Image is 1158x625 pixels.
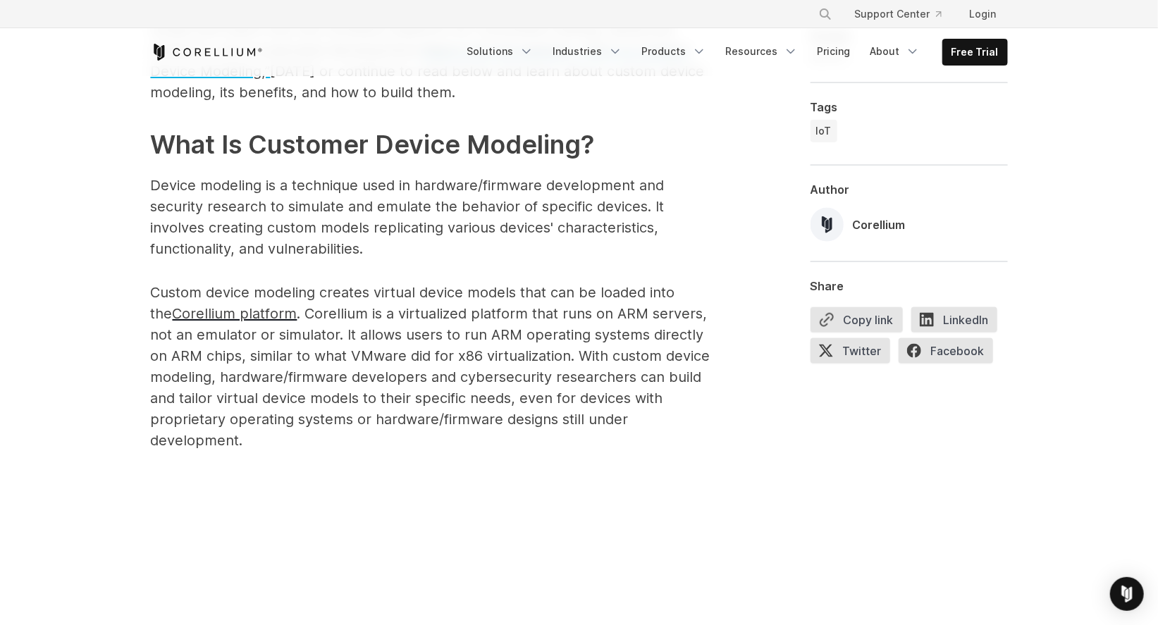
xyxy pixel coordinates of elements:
span: IoT [816,123,832,137]
div: Navigation Menu [801,1,1008,27]
span: Facebook [899,338,993,363]
div: Navigation Menu [459,39,1008,66]
div: Corellium [853,216,906,233]
a: LinkedIn [911,307,1006,338]
a: Login [959,1,1008,27]
img: Corellium [811,207,844,241]
div: Tags [811,99,1008,113]
a: Facebook [899,338,1002,369]
p: Device modeling is a technique used in hardware/firmware development and security research to sim... [151,175,715,259]
p: Custom device modeling creates virtual device models that can be loaded into the . Corellium is a... [151,282,715,451]
div: Open Intercom Messenger [1110,577,1144,611]
a: Watch the full webinar, “Intro to Custom Device Modeling,” [151,42,690,80]
a: Resources [717,39,806,64]
div: Share [811,278,1008,292]
button: Copy link [811,307,903,332]
a: Solutions [459,39,542,64]
span: LinkedIn [911,307,997,332]
span: Twitter [811,338,890,363]
a: Free Trial [943,39,1007,65]
a: Corellium platform [173,305,297,322]
a: Support Center [844,1,953,27]
a: Twitter [811,338,899,369]
button: Search [813,1,838,27]
a: Corellium Home [151,44,263,61]
h2: What Is Customer Device Modeling? [151,125,715,163]
a: About [862,39,928,64]
a: Products [634,39,715,64]
div: Author [811,182,1008,196]
a: IoT [811,119,837,142]
a: Industries [545,39,631,64]
a: Pricing [809,39,859,64]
